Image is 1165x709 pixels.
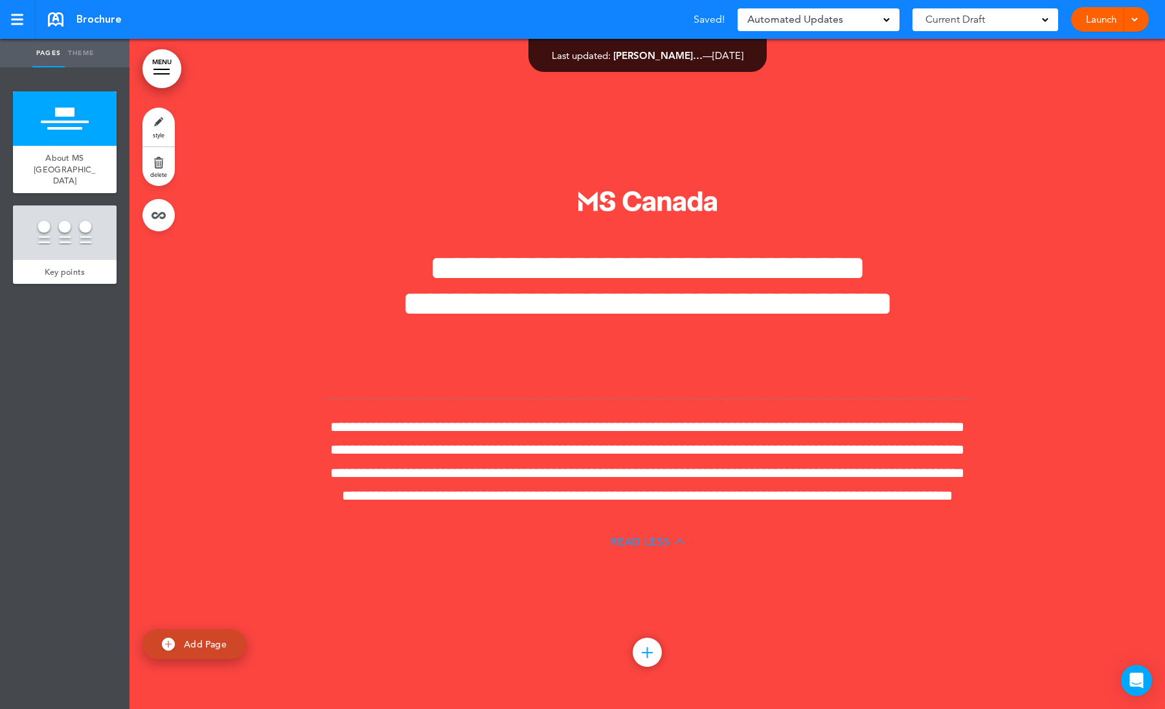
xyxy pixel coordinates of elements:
span: Current Draft [925,10,985,29]
div: Open Intercom Messenger [1121,665,1152,696]
span: Add Page [184,638,227,650]
span: Read Less [611,537,670,547]
a: style [142,108,175,146]
span: Key points [45,266,85,277]
a: Key points [13,260,117,285]
span: About MS [GEOGRAPHIC_DATA] [34,152,96,186]
span: [DATE] [712,49,743,62]
span: [PERSON_NAME]… [613,49,703,62]
span: Last updated: [552,49,611,62]
a: Theme [65,39,97,67]
div: — [552,51,743,60]
span: style [153,131,164,139]
a: delete [142,147,175,186]
img: 1719417726020-L_MS_Canada_KO_E.png [578,191,717,211]
a: About MS [GEOGRAPHIC_DATA] [13,146,117,193]
span: Saved! [694,14,725,25]
a: Add Page [142,629,246,660]
a: MENU [142,49,181,88]
span: Automated Updates [747,10,843,29]
a: Pages [32,39,65,67]
span: delete [150,170,167,178]
a: Launch [1081,7,1122,32]
img: add.svg [162,638,175,651]
span: Brochure [76,12,122,27]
